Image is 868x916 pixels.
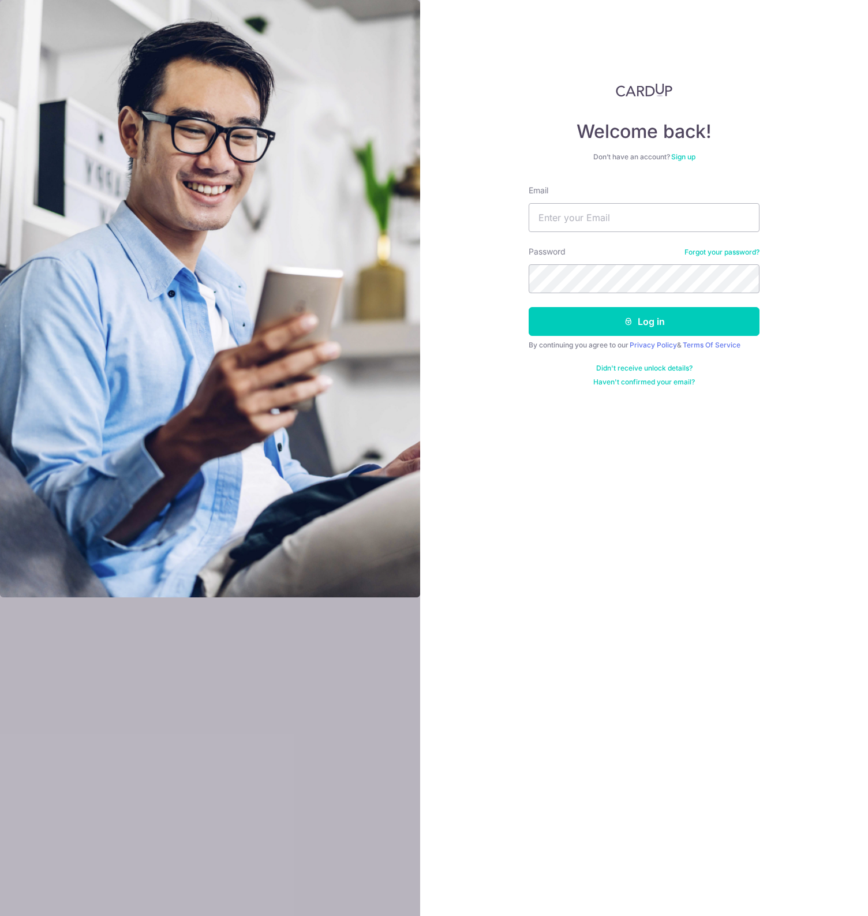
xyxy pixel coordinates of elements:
a: Privacy Policy [630,341,677,349]
h4: Welcome back! [529,120,759,143]
img: CardUp Logo [616,83,672,97]
label: Email [529,185,548,196]
a: Haven't confirmed your email? [593,377,695,387]
a: Sign up [671,152,695,161]
button: Log in [529,307,759,336]
input: Enter your Email [529,203,759,232]
label: Password [529,246,566,257]
a: Forgot your password? [684,248,759,257]
a: Terms Of Service [683,341,740,349]
div: Don’t have an account? [529,152,759,162]
a: Didn't receive unlock details? [596,364,693,373]
div: By continuing you agree to our & [529,341,759,350]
